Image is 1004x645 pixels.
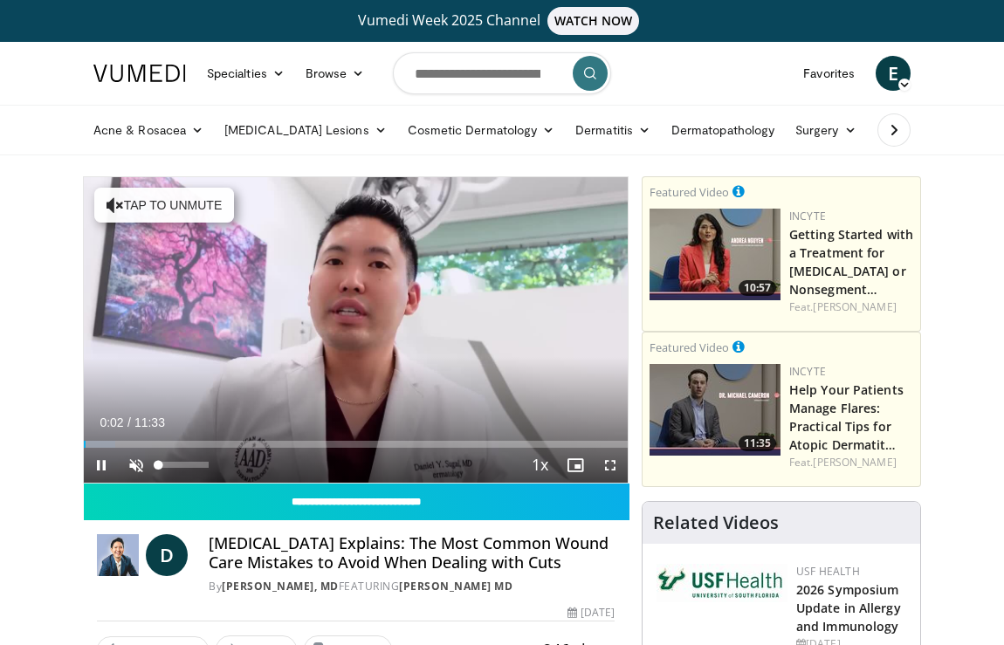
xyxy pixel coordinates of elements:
a: Browse [295,56,375,91]
div: Feat. [789,455,913,470]
a: [PERSON_NAME] MD [399,579,512,594]
a: USF Health [796,564,860,579]
a: Incyte [789,364,826,379]
a: Dermatopathology [661,113,785,148]
h4: [MEDICAL_DATA] Explains: The Most Common Wound Care Mistakes to Avoid When Dealing with Cuts [209,534,615,572]
small: Featured Video [650,184,729,200]
a: Incyte [789,209,826,223]
a: E [876,56,911,91]
span: 11:33 [134,415,165,429]
span: / [127,415,131,429]
small: Featured Video [650,340,729,355]
img: 601112bd-de26-4187-b266-f7c9c3587f14.png.150x105_q85_crop-smart_upscale.jpg [650,364,781,456]
a: Cosmetic Dermatology [397,113,565,148]
a: 10:57 [650,209,781,300]
a: Surgery [785,113,867,148]
a: Dermatitis [565,113,661,148]
button: Pause [84,448,119,483]
video-js: Video Player [84,177,628,483]
div: Volume Level [158,462,208,468]
a: [MEDICAL_DATA] Lesions [214,113,397,148]
a: [PERSON_NAME], MD [222,579,339,594]
a: Specialties [196,56,295,91]
div: [DATE] [567,605,615,621]
a: 2026 Symposium Update in Allergy and Immunology [796,581,901,635]
a: Favorites [793,56,865,91]
img: VuMedi Logo [93,65,186,82]
button: Enable picture-in-picture mode [558,448,593,483]
a: Vumedi Week 2025 ChannelWATCH NOW [83,7,921,35]
input: Search topics, interventions [393,52,611,94]
a: Acne & Rosacea [83,113,214,148]
a: Help Your Patients Manage Flares: Practical Tips for Atopic Dermatit… [789,381,904,453]
span: 11:35 [739,436,776,451]
button: Playback Rate [523,448,558,483]
span: WATCH NOW [547,7,640,35]
div: By FEATURING [209,579,615,594]
img: e02a99de-beb8-4d69-a8cb-018b1ffb8f0c.png.150x105_q85_crop-smart_upscale.jpg [650,209,781,300]
a: [PERSON_NAME] [813,299,896,314]
a: [PERSON_NAME] [813,455,896,470]
a: D [146,534,188,576]
a: 11:35 [650,364,781,456]
button: Unmute [119,448,154,483]
div: Progress Bar [84,441,628,448]
img: 6ba8804a-8538-4002-95e7-a8f8012d4a11.png.150x105_q85_autocrop_double_scale_upscale_version-0.2.jpg [657,564,787,602]
span: 10:57 [739,280,776,296]
button: Fullscreen [593,448,628,483]
button: Tap to unmute [94,188,234,223]
img: Daniel Sugai, MD [97,534,139,576]
h4: Related Videos [653,512,779,533]
div: Feat. [789,299,913,315]
span: 0:02 [100,415,123,429]
a: Getting Started with a Treatment for [MEDICAL_DATA] or Nonsegment… [789,226,913,298]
